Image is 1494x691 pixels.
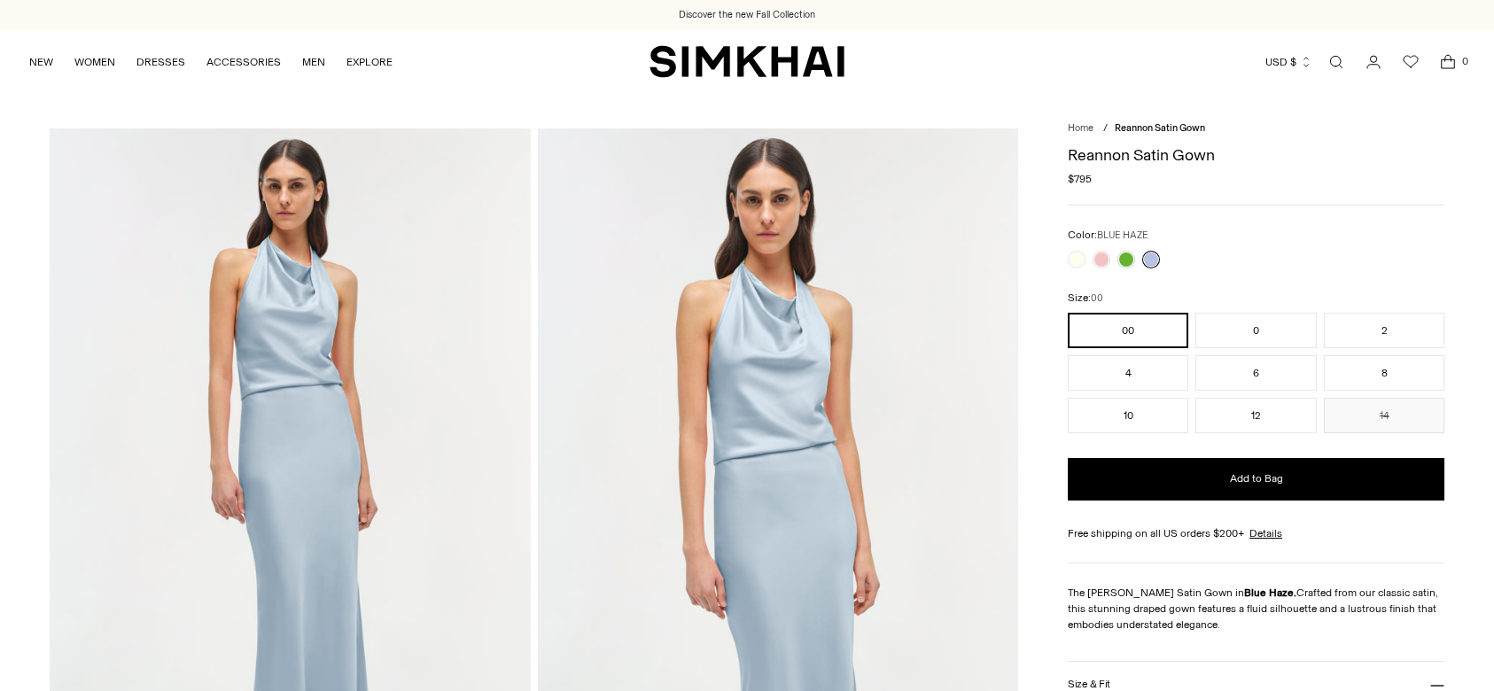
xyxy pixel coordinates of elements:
[1068,122,1093,134] a: Home
[1457,53,1473,69] span: 0
[1324,355,1444,391] button: 8
[136,43,185,82] a: DRESSES
[206,43,281,82] a: ACCESSORIES
[74,43,115,82] a: WOMEN
[1068,679,1110,690] h3: Size & Fit
[1115,122,1205,134] span: Reannon Satin Gown
[346,43,393,82] a: EXPLORE
[1319,44,1354,80] a: Open search modal
[1068,585,1444,633] p: The [PERSON_NAME] Satin Gown in Crafted from our classic satin, this stunning draped gown feature...
[1068,171,1092,187] span: $795
[1068,313,1188,348] button: 00
[1068,290,1103,307] label: Size:
[1097,229,1148,241] span: BLUE HAZE
[1068,227,1148,244] label: Color:
[1068,525,1444,541] div: Free shipping on all US orders $200+
[1230,471,1283,486] span: Add to Bag
[302,43,325,82] a: MEN
[1068,147,1444,163] h1: Reannon Satin Gown
[1068,398,1188,433] button: 10
[1244,586,1296,599] strong: Blue Haze.
[1195,355,1316,391] button: 6
[1324,398,1444,433] button: 14
[1091,292,1103,304] span: 00
[1393,44,1428,80] a: Wishlist
[679,8,815,22] a: Discover the new Fall Collection
[1324,313,1444,348] button: 2
[1249,525,1282,541] a: Details
[1265,43,1312,82] button: USD $
[29,43,53,82] a: NEW
[1068,458,1444,501] button: Add to Bag
[1356,44,1391,80] a: Go to the account page
[1068,121,1444,136] nav: breadcrumbs
[1068,355,1188,391] button: 4
[1195,313,1316,348] button: 0
[1103,121,1108,136] div: /
[1195,398,1316,433] button: 12
[1430,44,1466,80] a: Open cart modal
[650,44,844,79] a: SIMKHAI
